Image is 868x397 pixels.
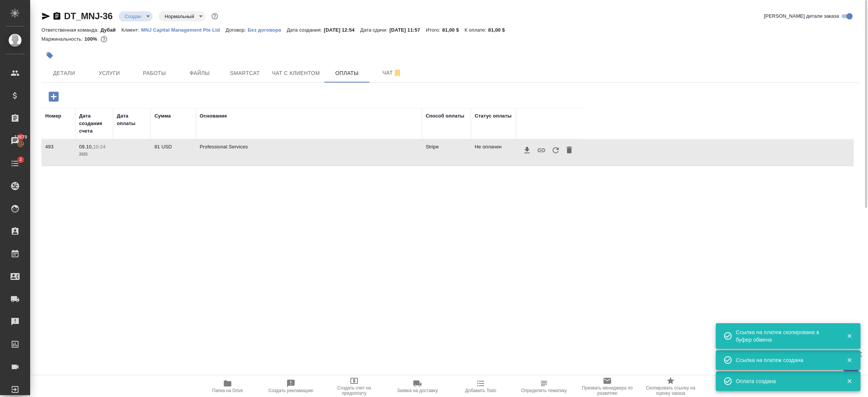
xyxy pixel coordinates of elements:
[41,47,58,64] button: Добавить тэг
[227,69,263,78] span: Smartcat
[93,144,105,150] p: 10:24
[736,328,835,344] div: Cсылка на платеж скопирована в буфер обмена
[15,156,26,163] span: 2
[41,12,50,21] button: Скопировать ссылку для ЯМессенджера
[563,143,576,157] button: Удалить
[736,356,835,364] div: Cсылка на платеж создана
[272,69,320,78] span: Чат с клиентом
[79,112,109,135] div: Дата создания счета
[471,139,516,166] td: Не оплачен
[136,69,173,78] span: Работы
[46,69,82,78] span: Детали
[84,36,99,42] p: 100%
[842,378,857,385] button: Закрыть
[151,139,196,166] td: 81 USD
[122,13,144,20] button: Создан
[64,11,113,21] a: DT_MNJ-36
[329,69,365,78] span: Оплаты
[842,333,857,339] button: Закрыть
[91,69,127,78] span: Услуги
[549,143,563,157] button: Обновить статус
[422,139,471,166] td: Stripe
[374,68,410,78] span: Чат
[393,69,402,78] svg: Отписаться
[196,139,422,166] td: Professional Services
[41,27,101,33] p: Ответственная команда:
[141,26,226,33] a: MNJ Capital Management Pte Ltd
[141,27,226,33] p: MNJ Capital Management Pte Ltd
[488,27,510,33] p: 81,00 $
[79,151,109,158] p: 2025
[2,131,28,150] a: 13679
[43,89,64,104] button: Добавить оплату
[360,27,389,33] p: Дата сдачи:
[426,27,442,33] p: Итого:
[52,12,61,21] button: Скопировать ссылку
[200,112,227,120] div: Основание
[45,112,61,120] div: Номер
[465,27,488,33] p: К оплате:
[390,27,426,33] p: [DATE] 11:57
[162,13,196,20] button: Нормальный
[41,36,84,42] p: Маржинальность:
[119,11,153,21] div: Создан
[121,27,141,33] p: Клиент:
[154,112,171,120] div: Сумма
[248,26,287,33] a: Без договора
[101,27,122,33] p: Дубай
[287,27,324,33] p: Дата создания:
[226,27,248,33] p: Договор:
[324,27,361,33] p: [DATE] 12:54
[475,112,512,120] div: Статус оплаты
[2,154,28,173] a: 2
[99,34,109,44] button: 0.00 USD;
[210,11,220,21] button: Доп статусы указывают на важность/срочность заказа
[764,12,839,20] span: [PERSON_NAME] детали заказа
[10,133,32,141] span: 13679
[117,112,147,127] div: Дата оплаты
[520,143,534,157] button: Скачать
[248,27,287,33] p: Без договора
[41,139,75,166] td: 493
[79,144,93,150] p: 09.10,
[426,112,464,120] div: Способ оплаты
[842,357,857,363] button: Закрыть
[534,143,549,157] button: Получить ссылку в буфер обмена
[736,377,835,385] div: Оплата создана
[159,11,205,21] div: Создан
[442,27,465,33] p: 81,00 $
[182,69,218,78] span: Файлы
